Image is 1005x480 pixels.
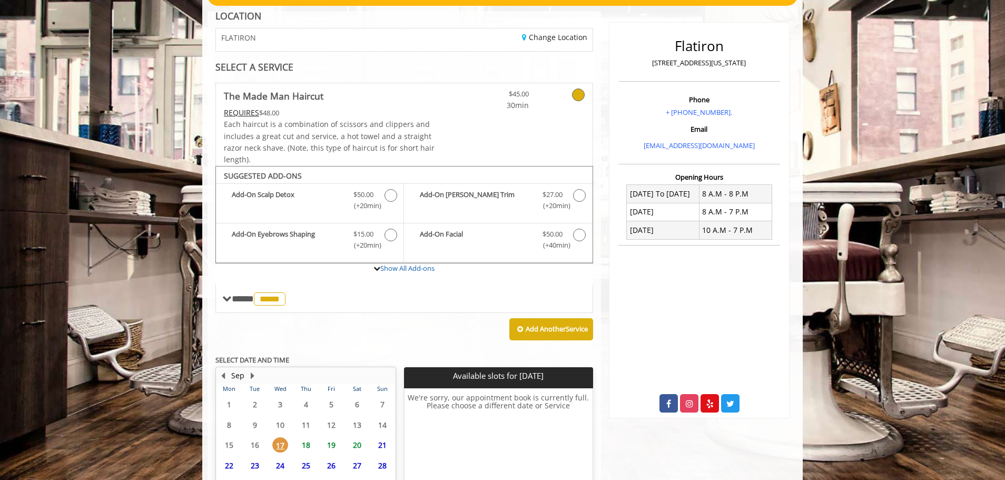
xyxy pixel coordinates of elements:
b: Add-On Facial [420,229,531,251]
p: [STREET_ADDRESS][US_STATE] [621,57,777,68]
span: (+20min ) [537,200,568,211]
label: Add-On Eyebrows Shaping [221,229,398,253]
button: Sep [231,370,244,381]
span: (+40min ) [537,240,568,251]
span: $15.00 [353,229,373,240]
label: Add-On Scalp Detox [221,189,398,214]
b: LOCATION [215,9,261,22]
b: Add-On [PERSON_NAME] Trim [420,189,531,211]
span: Each haircut is a combination of scissors and clippers and includes a great cut and service, a ho... [224,119,435,164]
label: Add-On Beard Trim [409,189,587,214]
td: Select day21 [370,435,396,456]
a: Change Location [522,32,587,42]
div: SELECT A SERVICE [215,62,593,72]
a: [EMAIL_ADDRESS][DOMAIN_NAME] [644,141,755,150]
span: 19 [323,437,339,453]
span: 17 [272,437,288,453]
span: 23 [247,458,263,473]
td: Select day24 [268,455,293,476]
th: Mon [216,384,242,394]
b: SELECT DATE AND TIME [215,355,289,365]
div: The Made Man Haircut Add-onS [215,166,593,264]
td: Select day20 [344,435,369,456]
td: Select day19 [319,435,344,456]
span: 27 [349,458,365,473]
button: Previous Month [219,370,227,381]
a: Show All Add-ons [380,263,435,273]
h3: Phone [621,96,777,103]
span: $27.00 [543,189,563,200]
b: Add Another Service [526,324,588,334]
b: Add-On Scalp Detox [232,189,343,211]
td: Select day28 [370,455,396,476]
th: Thu [293,384,318,394]
td: Select day22 [216,455,242,476]
b: SUGGESTED ADD-ONS [224,171,302,181]
td: [DATE] To [DATE] [627,185,699,203]
th: Fri [319,384,344,394]
td: Select day27 [344,455,369,476]
td: 8 A.M - 8 P.M [699,185,772,203]
span: 20 [349,437,365,453]
label: Add-On Facial [409,229,587,253]
span: 28 [375,458,390,473]
span: This service needs some Advance to be paid before we block your appointment [224,107,259,117]
th: Sun [370,384,396,394]
span: (+20min ) [348,200,379,211]
td: 8 A.M - 7 P.M [699,203,772,221]
h3: Email [621,125,777,133]
b: The Made Man Haircut [224,89,323,103]
td: [DATE] [627,203,699,221]
span: 18 [298,437,314,453]
a: $45.00 [467,83,529,111]
td: Select day25 [293,455,318,476]
td: [DATE] [627,221,699,239]
span: 24 [272,458,288,473]
th: Wed [268,384,293,394]
button: Add AnotherService [509,318,593,340]
span: FLATIRON [221,34,256,42]
th: Sat [344,384,369,394]
span: 25 [298,458,314,473]
h2: Flatiron [621,38,777,54]
h3: Opening Hours [618,173,780,181]
span: 26 [323,458,339,473]
span: (+20min ) [348,240,379,251]
p: Available slots for [DATE] [408,371,588,380]
td: Select day23 [242,455,267,476]
th: Tue [242,384,267,394]
b: Add-On Eyebrows Shaping [232,229,343,251]
span: $50.00 [543,229,563,240]
td: 10 A.M - 7 P.M [699,221,772,239]
button: Next Month [248,370,257,381]
span: 21 [375,437,390,453]
a: + [PHONE_NUMBER]. [666,107,732,117]
span: 30min [467,100,529,111]
span: $50.00 [353,189,373,200]
td: Select day26 [319,455,344,476]
td: Select day18 [293,435,318,456]
span: 22 [221,458,237,473]
div: $48.00 [224,107,436,119]
td: Select day17 [268,435,293,456]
